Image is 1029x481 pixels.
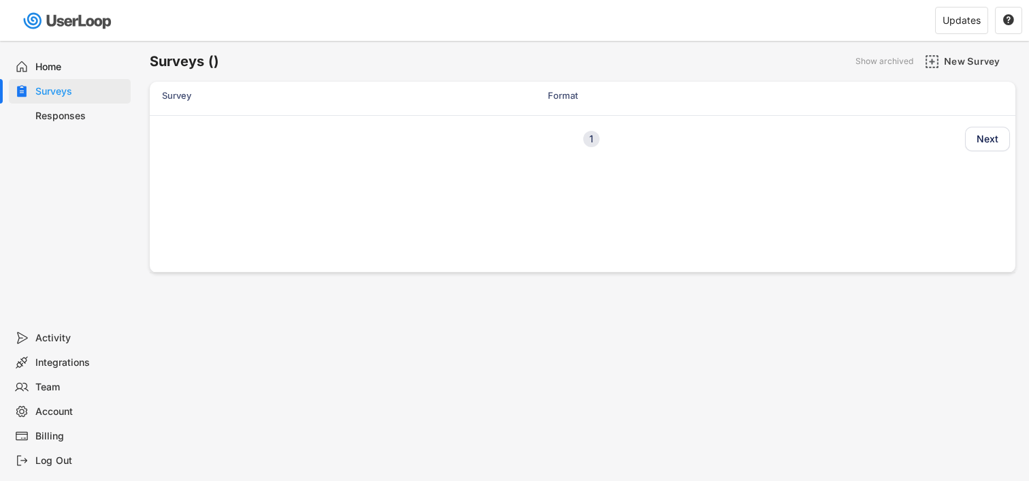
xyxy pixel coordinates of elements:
div: Home [35,61,125,74]
div: Activity [35,332,125,345]
div: Integrations [35,356,125,369]
div: Billing [35,430,125,443]
div: Account [35,405,125,418]
button: Next [965,127,1010,151]
h6: Surveys () [150,52,219,71]
div: Team [35,381,125,394]
div: Updates [943,16,981,25]
div: Responses [35,110,125,123]
div: Survey [162,89,434,102]
text:  [1003,14,1014,26]
img: userloop-logo-01.svg [20,7,116,35]
div: 1 [583,134,600,144]
div: Show archived [855,57,913,65]
div: Format [548,89,684,102]
div: New Survey [944,55,1012,67]
button:  [1002,14,1015,27]
div: Log Out [35,454,125,467]
img: AddMajor.svg [925,55,939,69]
div: Surveys [35,85,125,98]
